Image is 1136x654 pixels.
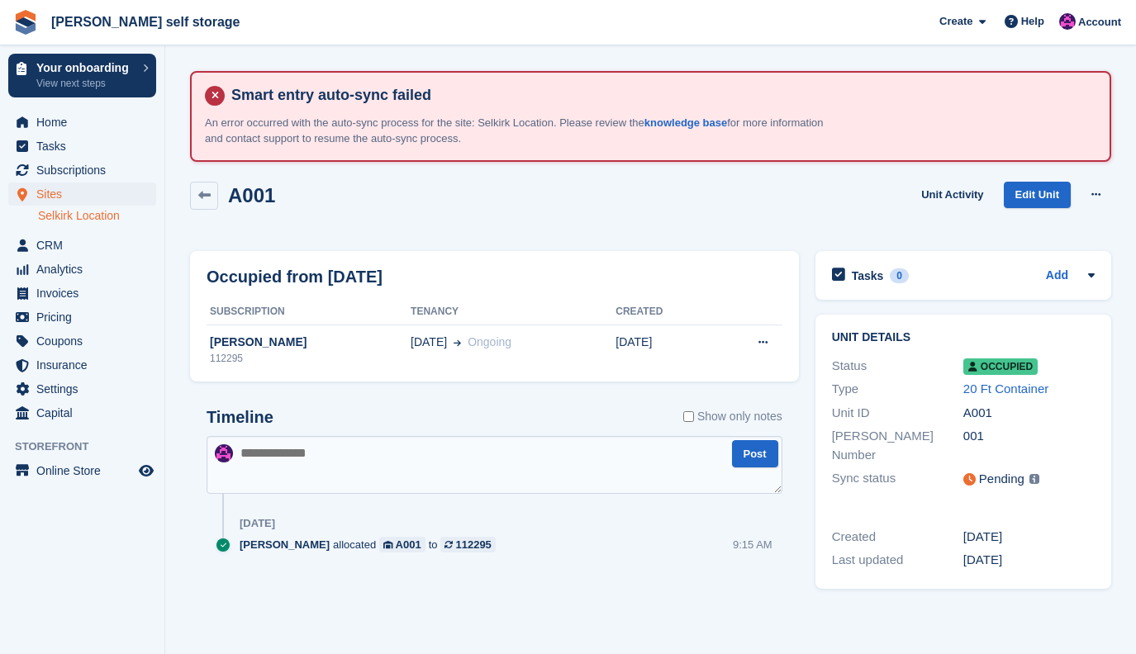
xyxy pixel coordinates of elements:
span: Analytics [36,258,135,281]
a: A001 [379,537,425,552]
a: [PERSON_NAME] self storage [45,8,247,36]
th: Created [616,299,711,325]
div: 9:15 AM [733,537,772,552]
span: Coupons [36,329,135,353]
div: Sync status [832,469,963,490]
a: Add [1046,267,1068,286]
h2: Timeline [207,408,273,427]
span: Settings [36,377,135,400]
span: Account [1078,14,1121,31]
span: Sites [36,182,135,206]
a: menu [8,182,156,206]
span: Ongoing [468,335,511,348]
div: A001 [396,537,421,552]
div: 112295 [207,351,411,366]
p: View next steps [36,76,135,91]
th: Subscription [207,299,411,325]
h2: Unit details [832,331,1095,344]
span: [DATE] [411,334,447,351]
div: Type [832,380,963,399]
input: Show only notes [683,408,694,425]
a: 20 Ft Container [963,381,1048,396]
label: Show only notes [683,408,782,425]
span: CRM [36,234,135,257]
span: Storefront [15,438,164,455]
div: [DATE] [240,517,275,530]
a: Preview store [136,461,156,481]
h2: A001 [228,184,275,206]
span: Pricing [36,306,135,329]
span: Subscriptions [36,159,135,182]
div: Created [832,528,963,547]
a: Selkirk Location [38,208,156,224]
span: Invoices [36,282,135,305]
div: [PERSON_NAME] [207,334,411,351]
div: Status [832,357,963,376]
a: menu [8,258,156,281]
div: 0 [890,268,909,283]
span: Create [939,13,972,30]
span: Tasks [36,135,135,158]
img: Yvonne Henderson [1059,13,1076,30]
a: Edit Unit [1004,182,1071,209]
span: Insurance [36,353,135,377]
div: Last updated [832,551,963,570]
div: A001 [963,404,1095,423]
h2: Tasks [852,268,884,283]
div: Pending [979,470,1024,489]
img: icon-info-grey-7440780725fd019a000dd9b08b2336e03edf1995a4989e88bcd33f0948082b44.svg [1029,474,1039,484]
h2: Occupied from [DATE] [207,264,383,289]
span: Home [36,111,135,134]
a: menu [8,111,156,134]
span: [PERSON_NAME] [240,537,330,552]
span: Help [1021,13,1044,30]
td: [DATE] [616,325,711,375]
span: Online Store [36,459,135,482]
div: allocated to [240,537,504,552]
a: menu [8,135,156,158]
a: menu [8,401,156,424]
img: stora-icon-8386f47178a22dfd0bd8f6a31ec36ba5ce8667c1dd55bd0f319d3a0aa187defe.svg [13,10,38,35]
a: menu [8,234,156,257]
a: 112295 [440,537,495,552]
div: [PERSON_NAME] Number [832,427,963,464]
a: menu [8,159,156,182]
a: menu [8,306,156,329]
div: Unit ID [832,404,963,423]
div: 112295 [455,537,491,552]
a: Unit Activity [915,182,990,209]
h4: Smart entry auto-sync failed [225,86,1096,105]
a: menu [8,329,156,353]
a: menu [8,282,156,305]
a: menu [8,353,156,377]
a: menu [8,459,156,482]
a: knowledge base [644,116,727,129]
a: menu [8,377,156,400]
th: Tenancy [411,299,616,325]
span: Capital [36,401,135,424]
button: Post [732,440,778,467]
img: Yvonne Henderson [215,444,233,462]
div: [DATE] [963,528,1095,547]
a: Your onboarding View next steps [8,54,156,97]
span: Occupied [963,358,1038,375]
div: 001 [963,427,1095,464]
p: An error occurred with the auto-sync process for the site: Selkirk Location. Please review the fo... [205,115,825,147]
p: Your onboarding [36,62,135,73]
div: [DATE] [963,551,1095,570]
